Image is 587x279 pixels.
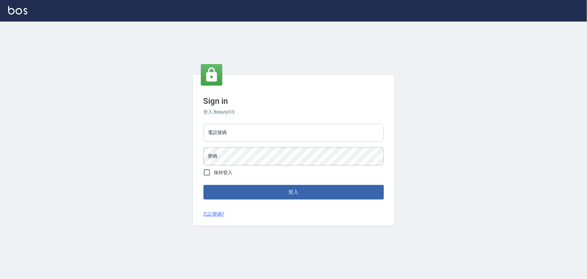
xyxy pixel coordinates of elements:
[214,169,233,176] span: 保持登入
[204,96,384,106] h3: Sign in
[204,211,225,218] a: 忘記密碼?
[204,185,384,199] button: 登入
[8,6,27,14] img: Logo
[204,108,384,116] h6: 登入 BeautyOS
